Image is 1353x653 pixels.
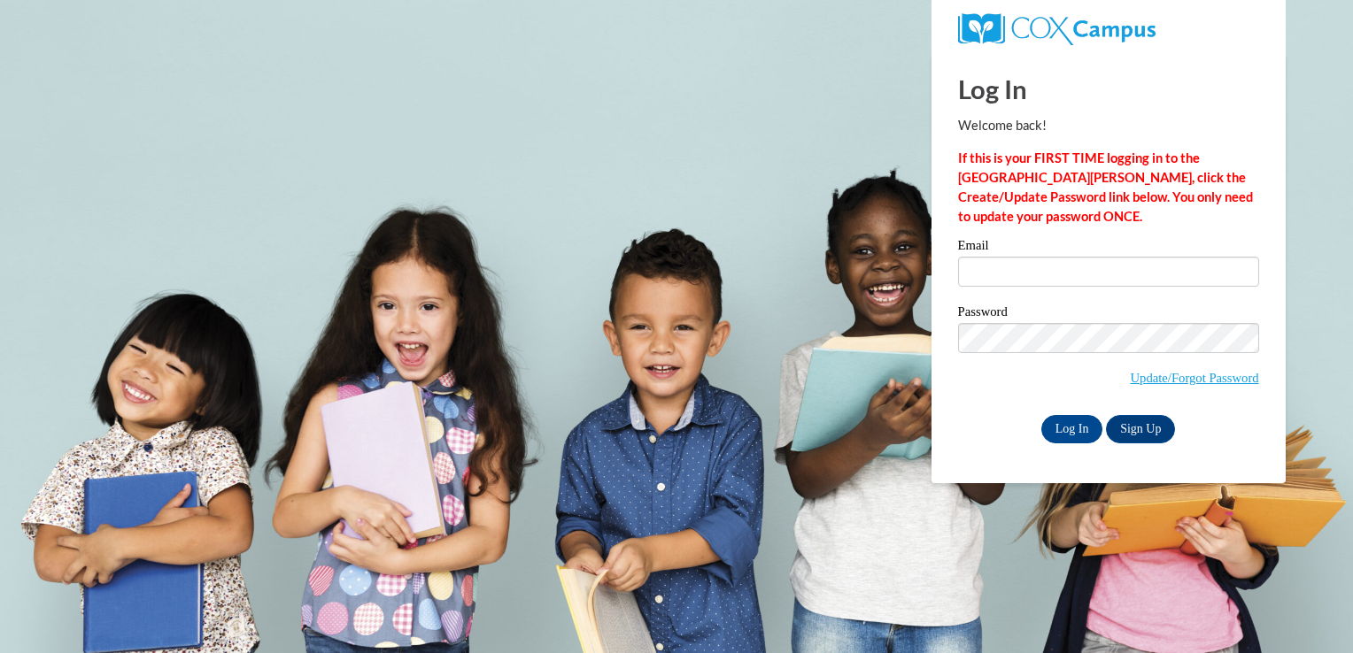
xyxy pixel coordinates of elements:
a: Sign Up [1106,415,1175,443]
label: Email [958,239,1259,257]
h1: Log In [958,71,1259,107]
a: Update/Forgot Password [1131,371,1259,385]
strong: If this is your FIRST TIME logging in to the [GEOGRAPHIC_DATA][PERSON_NAME], click the Create/Upd... [958,150,1253,224]
input: Log In [1041,415,1103,443]
a: COX Campus [958,20,1156,35]
p: Welcome back! [958,116,1259,135]
img: COX Campus [958,13,1156,45]
label: Password [958,305,1259,323]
